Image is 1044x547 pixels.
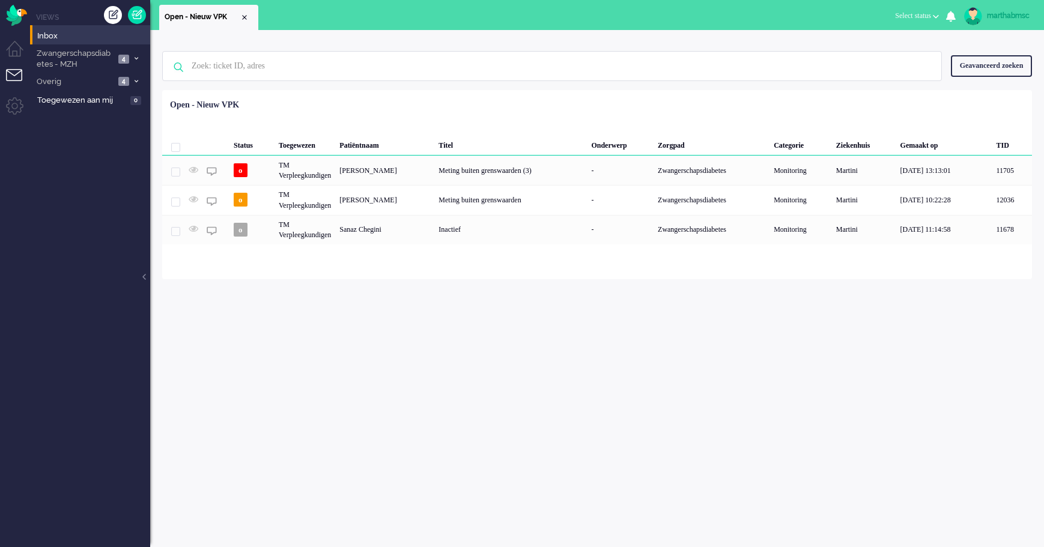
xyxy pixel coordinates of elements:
[37,95,127,106] span: Toegewezen aan mij
[654,215,769,244] div: Zwangerschapsdiabetes
[654,131,769,156] div: Zorgpad
[335,215,434,244] div: Sanaz Chegini
[275,215,335,244] div: TM Verpleegkundigen
[896,185,992,214] div: [DATE] 10:22:28
[163,52,194,83] img: ic-search-icon.svg
[35,93,150,106] a: Toegewezen aan mij 0
[992,156,1032,185] div: 11705
[275,131,335,156] div: Toegewezen
[987,10,1032,22] div: marthabmsc
[888,7,946,25] button: Select status
[992,131,1032,156] div: TID
[130,96,141,105] span: 0
[434,215,587,244] div: Inactief
[37,31,150,42] span: Inbox
[832,185,896,214] div: Martini
[6,5,27,26] img: flow_omnibird.svg
[162,185,1032,214] div: 12036
[654,156,769,185] div: Zwangerschapsdiabetes
[962,7,1032,25] a: marthabmsc
[234,163,247,177] span: o
[769,156,832,185] div: Monitoring
[6,41,33,68] li: Dashboard menu
[118,77,129,86] span: 4
[6,69,33,96] li: Tickets menu
[896,131,992,156] div: Gemaakt op
[159,5,258,30] li: View
[35,29,150,42] a: Inbox
[769,215,832,244] div: Monitoring
[335,156,434,185] div: [PERSON_NAME]
[35,76,115,88] span: Overig
[6,8,27,17] a: Omnidesk
[951,55,1032,76] div: Geavanceerd zoeken
[992,185,1032,214] div: 12036
[207,196,217,207] img: ic_chat_grey.svg
[895,11,931,20] span: Select status
[992,215,1032,244] div: 11678
[434,131,587,156] div: Titel
[6,97,33,124] li: Admin menu
[888,4,946,30] li: Select status
[128,6,146,24] a: Quick Ticket
[587,215,654,244] div: -
[896,156,992,185] div: [DATE] 13:13:01
[104,6,122,24] div: Creëer ticket
[964,7,982,25] img: avatar
[654,185,769,214] div: Zwangerschapsdiabetes
[162,156,1032,185] div: 11705
[165,12,240,22] span: Open - Nieuw VPK
[335,185,434,214] div: [PERSON_NAME]
[587,131,654,156] div: Onderwerp
[587,185,654,214] div: -
[275,185,335,214] div: TM Verpleegkundigen
[832,215,896,244] div: Martini
[769,131,832,156] div: Categorie
[335,131,434,156] div: Patiëntnaam
[832,156,896,185] div: Martini
[35,48,115,70] span: Zwangerschapsdiabetes - MZH
[207,166,217,177] img: ic_chat_grey.svg
[183,52,925,80] input: Zoek: ticket ID, adres
[234,223,247,237] span: o
[207,226,217,236] img: ic_chat_grey.svg
[896,215,992,244] div: [DATE] 11:14:58
[36,12,150,22] li: Views
[434,156,587,185] div: Meting buiten grenswaarden (3)
[118,55,129,64] span: 4
[162,215,1032,244] div: 11678
[240,13,249,22] div: Close tab
[234,193,247,207] span: o
[434,185,587,214] div: Meting buiten grenswaarden
[275,156,335,185] div: TM Verpleegkundigen
[832,131,896,156] div: Ziekenhuis
[229,131,275,156] div: Status
[170,99,239,111] div: Open - Nieuw VPK
[587,156,654,185] div: -
[769,185,832,214] div: Monitoring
